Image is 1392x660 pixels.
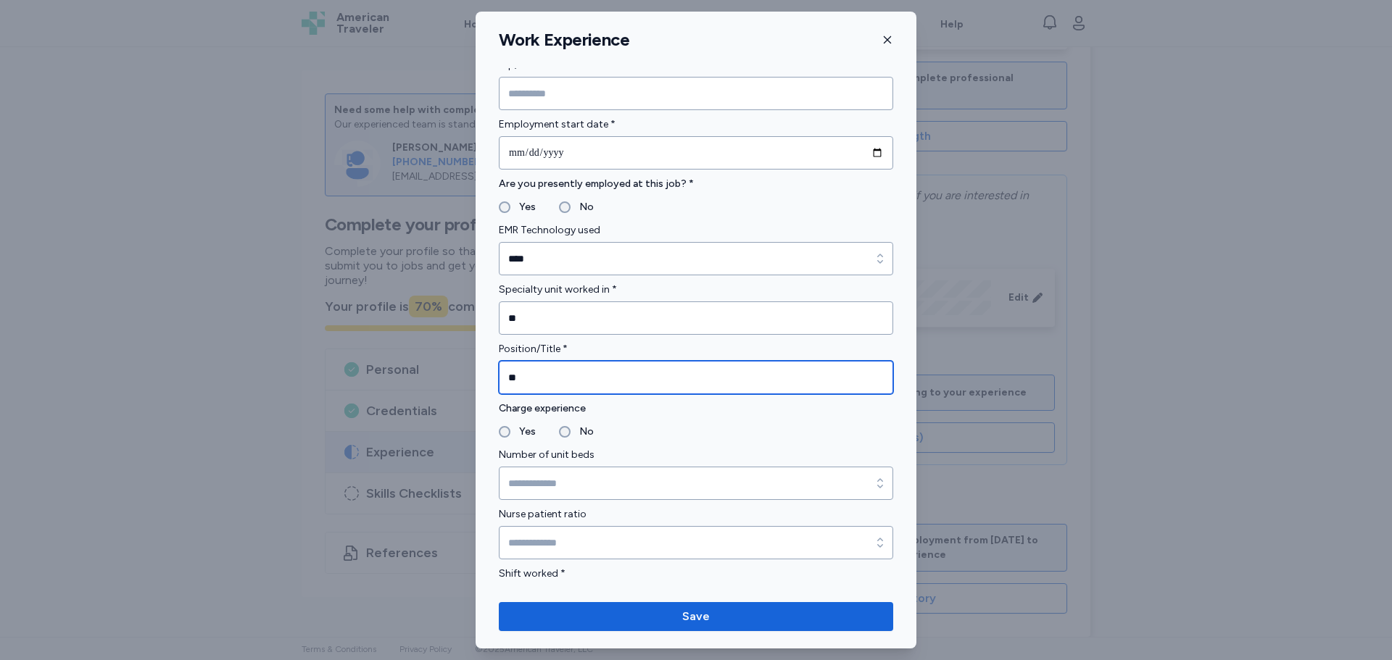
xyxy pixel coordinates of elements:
[499,175,893,193] label: Are you presently employed at this job? *
[499,301,893,335] input: Specialty unit worked in *
[499,77,893,110] input: Zip/ Postal Code
[682,608,710,625] span: Save
[499,116,893,133] label: Employment start date *
[499,602,893,631] button: Save
[499,29,629,51] h1: Work Experience
[499,400,893,417] label: Charge experience
[571,423,594,440] label: No
[571,199,594,216] label: No
[499,565,893,582] label: Shift worked *
[499,446,893,464] label: Number of unit beds
[499,506,893,523] label: Nurse patient ratio
[499,341,893,358] label: Position/Title *
[510,423,536,440] label: Yes
[499,361,893,394] input: Position/Title *
[510,199,536,216] label: Yes
[499,222,893,239] label: EMR Technology used
[499,281,893,298] label: Specialty unit worked in *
